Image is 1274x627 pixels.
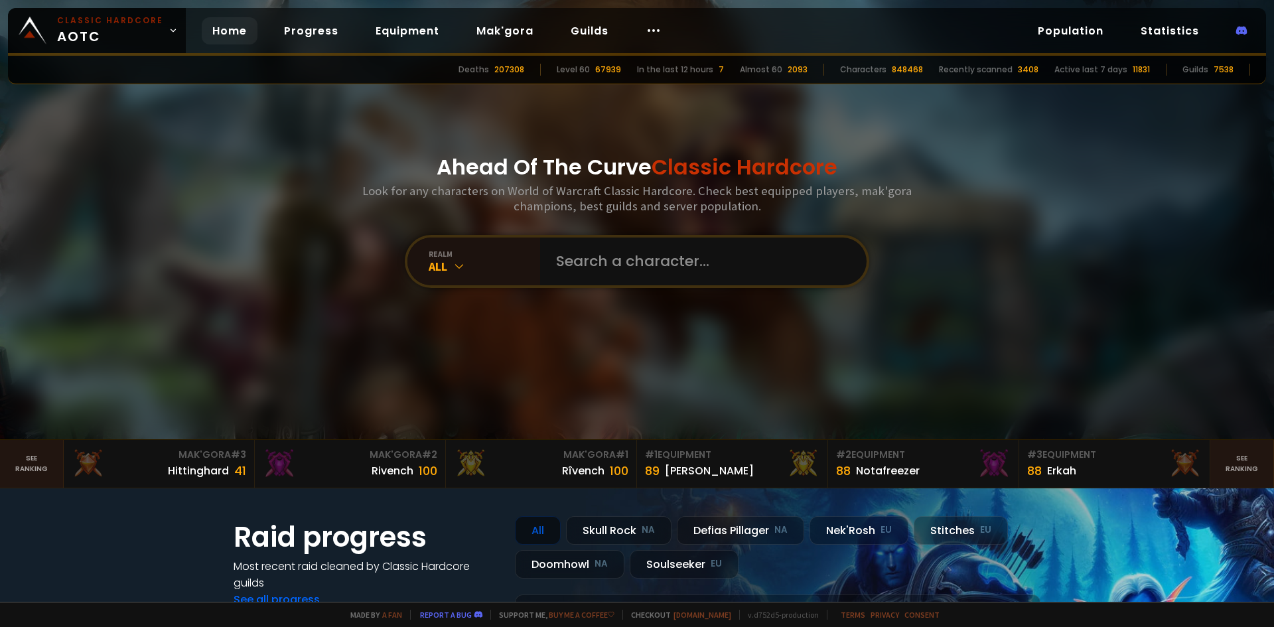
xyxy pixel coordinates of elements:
[788,64,808,76] div: 2093
[914,516,1008,545] div: Stitches
[622,610,731,620] span: Checkout
[1027,17,1114,44] a: Population
[904,610,940,620] a: Consent
[234,558,499,591] h4: Most recent raid cleaned by Classic Hardcore guilds
[645,462,660,480] div: 89
[548,238,851,285] input: Search a character...
[630,550,739,579] div: Soulseeker
[711,557,722,571] small: EU
[881,523,892,537] small: EU
[382,610,402,620] a: a fan
[637,440,828,488] a: #1Equipment89[PERSON_NAME]
[490,610,614,620] span: Support me,
[1130,17,1210,44] a: Statistics
[560,17,619,44] a: Guilds
[494,64,524,76] div: 207308
[610,462,628,480] div: 100
[677,516,804,545] div: Defias Pillager
[840,64,886,76] div: Characters
[828,440,1019,488] a: #2Equipment88Notafreezer
[57,15,163,27] small: Classic Hardcore
[595,64,621,76] div: 67939
[466,17,544,44] a: Mak'gora
[836,448,851,461] span: # 2
[665,462,754,479] div: [PERSON_NAME]
[836,462,851,480] div: 88
[549,610,614,620] a: Buy me a coffee
[566,516,672,545] div: Skull Rock
[422,448,437,461] span: # 2
[774,523,788,537] small: NA
[1047,462,1076,479] div: Erkah
[637,64,713,76] div: In the last 12 hours
[1027,462,1042,480] div: 88
[841,610,865,620] a: Terms
[357,183,917,214] h3: Look for any characters on World of Warcraft Classic Hardcore. Check best equipped players, mak'g...
[72,448,246,462] div: Mak'Gora
[446,440,637,488] a: Mak'Gora#1Rîvench100
[372,462,413,479] div: Rivench
[1027,448,1042,461] span: # 3
[1182,64,1208,76] div: Guilds
[429,249,540,259] div: realm
[437,151,837,183] h1: Ahead Of The Curve
[1214,64,1234,76] div: 7538
[980,523,991,537] small: EU
[645,448,819,462] div: Equipment
[1019,440,1210,488] a: #3Equipment88Erkah
[871,610,899,620] a: Privacy
[595,557,608,571] small: NA
[1027,448,1202,462] div: Equipment
[454,448,628,462] div: Mak'Gora
[459,64,489,76] div: Deaths
[642,523,655,537] small: NA
[234,592,320,607] a: See all progress
[652,152,837,182] span: Classic Hardcore
[673,610,731,620] a: [DOMAIN_NAME]
[8,8,186,53] a: Classic HardcoreAOTC
[562,462,604,479] div: Rîvench
[419,462,437,480] div: 100
[836,448,1011,462] div: Equipment
[1210,440,1274,488] a: Seeranking
[273,17,349,44] a: Progress
[168,462,229,479] div: Hittinghard
[645,448,658,461] span: # 1
[515,550,624,579] div: Doomhowl
[740,64,782,76] div: Almost 60
[255,440,446,488] a: Mak'Gora#2Rivench100
[616,448,628,461] span: # 1
[365,17,450,44] a: Equipment
[202,17,257,44] a: Home
[342,610,402,620] span: Made by
[1133,64,1150,76] div: 11831
[856,462,920,479] div: Notafreezer
[64,440,255,488] a: Mak'Gora#3Hittinghard41
[57,15,163,46] span: AOTC
[234,462,246,480] div: 41
[739,610,819,620] span: v. d752d5 - production
[557,64,590,76] div: Level 60
[1018,64,1038,76] div: 3408
[234,516,499,558] h1: Raid progress
[810,516,908,545] div: Nek'Rosh
[515,516,561,545] div: All
[420,610,472,620] a: Report a bug
[263,448,437,462] div: Mak'Gora
[1054,64,1127,76] div: Active last 7 days
[892,64,923,76] div: 848468
[429,259,540,274] div: All
[719,64,724,76] div: 7
[939,64,1013,76] div: Recently scanned
[231,448,246,461] span: # 3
